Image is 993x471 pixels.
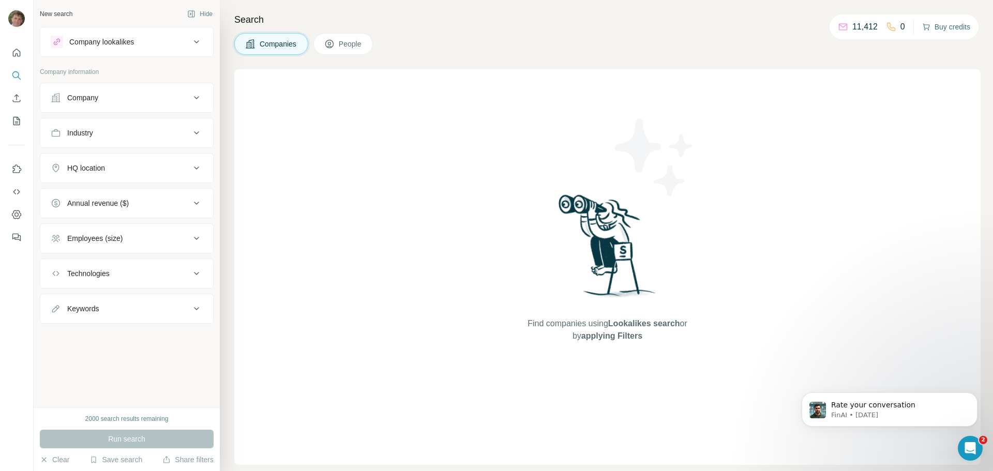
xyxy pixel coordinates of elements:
[67,268,110,279] div: Technologies
[524,317,690,342] span: Find companies using or by
[67,163,105,173] div: HQ location
[922,20,970,34] button: Buy credits
[339,39,363,49] span: People
[581,331,642,340] span: applying Filters
[67,303,99,314] div: Keywords
[69,37,134,47] div: Company lookalikes
[162,454,214,465] button: Share filters
[40,85,213,110] button: Company
[40,67,214,77] p: Company information
[40,156,213,180] button: HQ location
[40,191,213,216] button: Annual revenue ($)
[8,228,25,247] button: Feedback
[958,436,983,461] iframe: Intercom live chat
[180,6,220,22] button: Hide
[89,454,142,465] button: Save search
[67,198,129,208] div: Annual revenue ($)
[8,89,25,108] button: Enrich CSV
[786,371,993,443] iframe: Intercom notifications message
[852,21,878,33] p: 11,412
[8,160,25,178] button: Use Surfe on LinkedIn
[67,233,123,244] div: Employees (size)
[40,226,213,251] button: Employees (size)
[8,205,25,224] button: Dashboard
[8,10,25,27] img: Avatar
[900,21,905,33] p: 0
[67,93,98,103] div: Company
[234,12,981,27] h4: Search
[8,183,25,201] button: Use Surfe API
[40,29,213,54] button: Company lookalikes
[260,39,297,49] span: Companies
[8,66,25,85] button: Search
[554,192,661,307] img: Surfe Illustration - Woman searching with binoculars
[8,112,25,130] button: My lists
[979,436,987,444] span: 2
[608,111,701,204] img: Surfe Illustration - Stars
[40,120,213,145] button: Industry
[67,128,93,138] div: Industry
[85,414,169,423] div: 2000 search results remaining
[8,43,25,62] button: Quick start
[40,261,213,286] button: Technologies
[40,296,213,321] button: Keywords
[608,319,680,328] span: Lookalikes search
[40,454,69,465] button: Clear
[40,9,72,19] div: New search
